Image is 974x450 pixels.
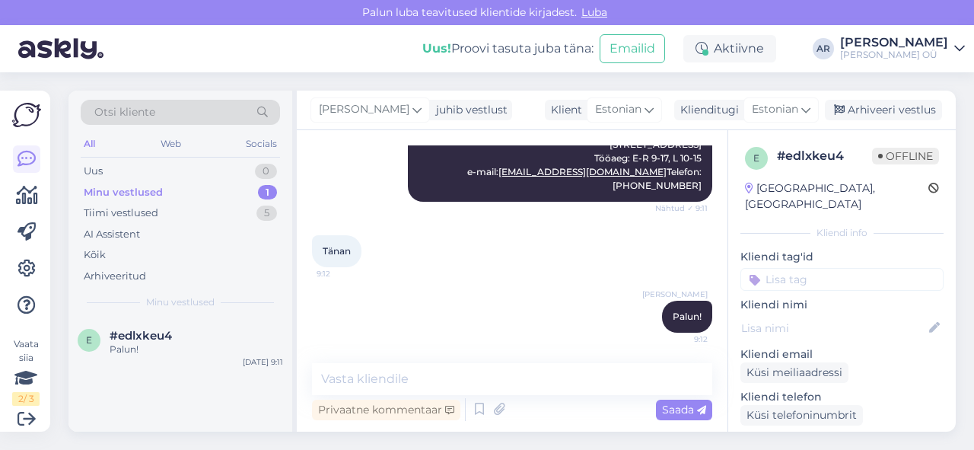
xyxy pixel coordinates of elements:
[12,392,40,406] div: 2 / 3
[840,37,948,49] div: [PERSON_NAME]
[84,164,103,179] div: Uus
[243,356,283,368] div: [DATE] 9:11
[745,180,928,212] div: [GEOGRAPHIC_DATA], [GEOGRAPHIC_DATA]
[600,34,665,63] button: Emailid
[258,185,277,200] div: 1
[642,289,708,300] span: [PERSON_NAME]
[741,320,926,337] input: Lisa nimi
[662,403,706,416] span: Saada
[86,334,92,346] span: e
[84,185,163,200] div: Minu vestlused
[595,101,641,118] span: Estonian
[146,295,215,309] span: Minu vestlused
[422,41,451,56] b: Uus!
[422,40,594,58] div: Proovi tasuta juba täna:
[651,203,708,214] span: Nähtud ✓ 9:11
[81,134,98,154] div: All
[674,102,739,118] div: Klienditugi
[12,103,41,127] img: Askly Logo
[312,400,460,420] div: Privaatne kommentaar
[813,38,834,59] div: AR
[740,249,944,265] p: Kliendi tag'id
[110,329,172,343] span: #edlxkeu4
[545,102,582,118] div: Klient
[256,206,277,221] div: 5
[430,102,508,118] div: juhib vestlust
[740,297,944,313] p: Kliendi nimi
[319,101,409,118] span: [PERSON_NAME]
[740,362,848,383] div: Küsi meiliaadressi
[752,101,798,118] span: Estonian
[825,100,942,120] div: Arhiveeri vestlus
[683,35,776,62] div: Aktiivne
[840,49,948,61] div: [PERSON_NAME] OÜ
[673,311,702,322] span: Palun!
[94,104,155,120] span: Otsi kliente
[158,134,184,154] div: Web
[753,152,759,164] span: e
[740,268,944,291] input: Lisa tag
[840,37,965,61] a: [PERSON_NAME][PERSON_NAME] OÜ
[12,337,40,406] div: Vaata siia
[577,5,612,19] span: Luba
[651,334,708,345] span: 9:12
[740,405,863,426] div: Küsi telefoninumbrit
[323,245,351,257] span: Tänan
[84,227,140,242] div: AI Assistent
[84,247,106,263] div: Kõik
[317,268,374,279] span: 9:12
[740,346,944,362] p: Kliendi email
[740,226,944,240] div: Kliendi info
[243,134,280,154] div: Socials
[872,148,939,164] span: Offline
[84,269,146,284] div: Arhiveeritud
[740,389,944,405] p: Kliendi telefon
[110,343,283,356] div: Palun!
[84,206,158,221] div: Tiimi vestlused
[498,166,667,177] a: [EMAIL_ADDRESS][DOMAIN_NAME]
[255,164,277,179] div: 0
[777,147,872,165] div: # edlxkeu4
